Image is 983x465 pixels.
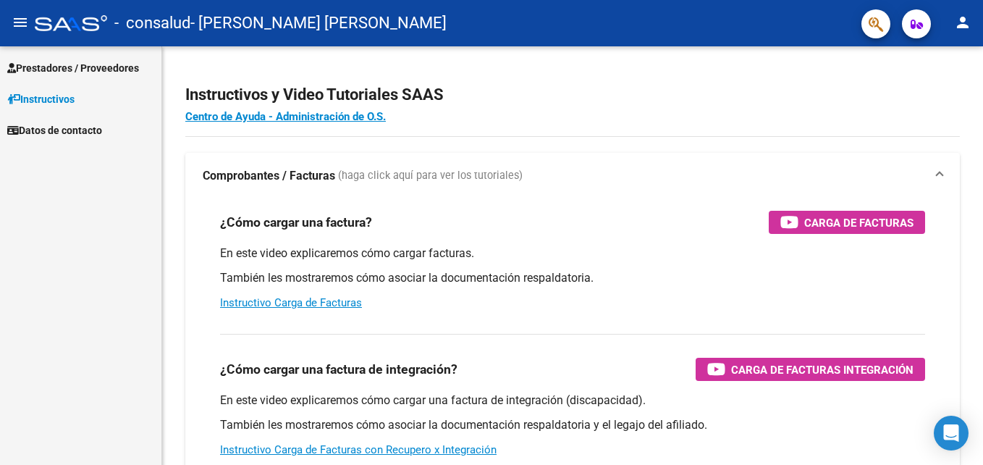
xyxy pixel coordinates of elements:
[731,361,914,379] span: Carga de Facturas Integración
[185,81,960,109] h2: Instructivos y Video Tutoriales SAAS
[220,212,372,232] h3: ¿Cómo cargar una factura?
[12,14,29,31] mat-icon: menu
[7,122,102,138] span: Datos de contacto
[934,416,969,451] div: Open Intercom Messenger
[220,443,497,456] a: Instructivo Carga de Facturas con Recupero x Integración
[696,358,925,381] button: Carga de Facturas Integración
[220,393,925,409] p: En este video explicaremos cómo cargar una factura de integración (discapacidad).
[185,153,960,199] mat-expansion-panel-header: Comprobantes / Facturas (haga click aquí para ver los tutoriales)
[7,60,139,76] span: Prestadores / Proveedores
[190,7,447,39] span: - [PERSON_NAME] [PERSON_NAME]
[220,270,925,286] p: También les mostraremos cómo asociar la documentación respaldatoria.
[185,110,386,123] a: Centro de Ayuda - Administración de O.S.
[7,91,75,107] span: Instructivos
[220,296,362,309] a: Instructivo Carga de Facturas
[804,214,914,232] span: Carga de Facturas
[220,246,925,261] p: En este video explicaremos cómo cargar facturas.
[220,359,457,380] h3: ¿Cómo cargar una factura de integración?
[114,7,190,39] span: - consalud
[338,168,523,184] span: (haga click aquí para ver los tutoriales)
[203,168,335,184] strong: Comprobantes / Facturas
[220,417,925,433] p: También les mostraremos cómo asociar la documentación respaldatoria y el legajo del afiliado.
[954,14,971,31] mat-icon: person
[769,211,925,234] button: Carga de Facturas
